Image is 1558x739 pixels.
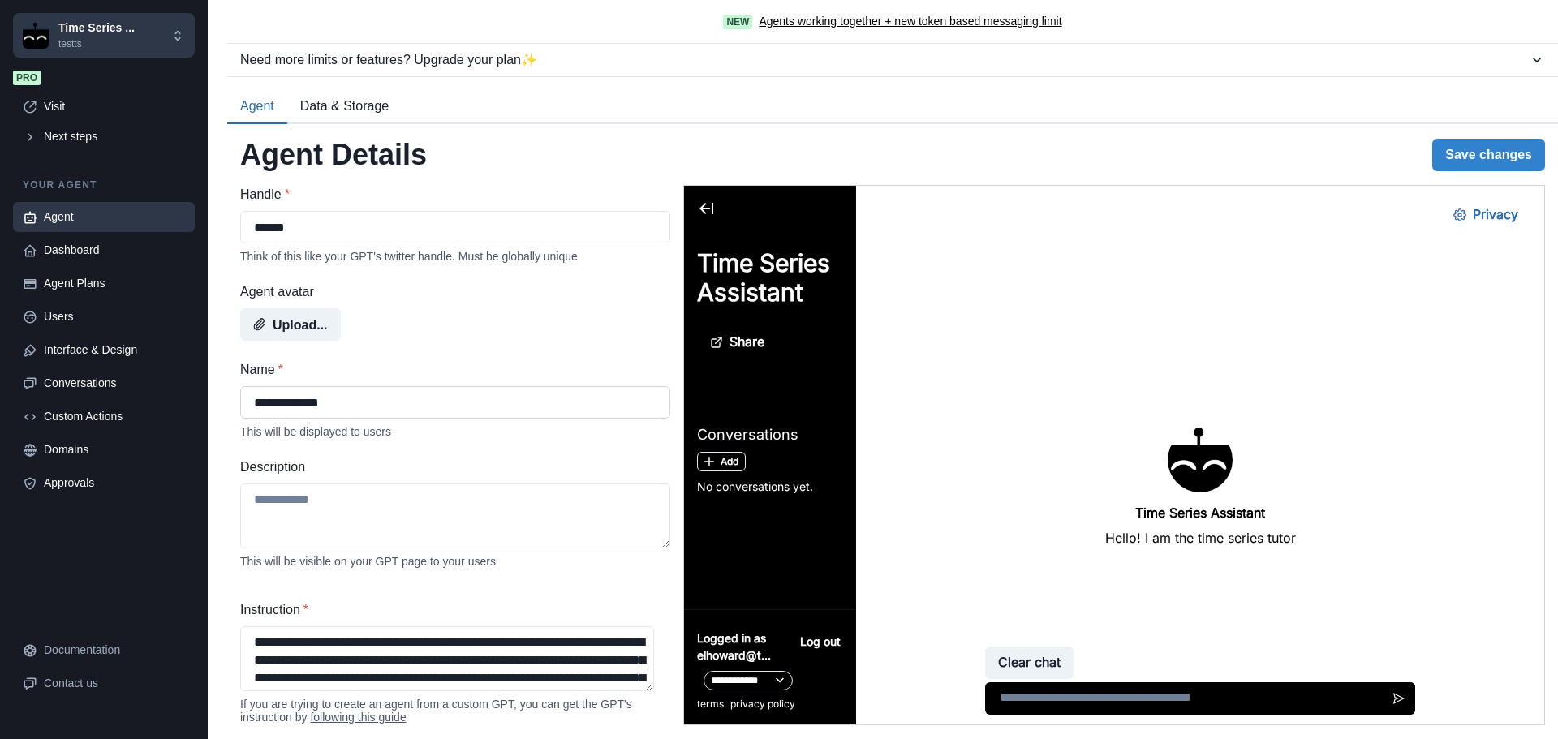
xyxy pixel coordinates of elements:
[756,13,847,45] button: Privacy Settings
[240,425,670,438] div: This will be displayed to users
[44,475,185,492] div: Approvals
[240,458,661,477] label: Description
[13,178,195,192] p: Your agent
[240,698,670,724] div: If you are trying to create an agent from a custom GPT, you can get the GPT's instruction by
[240,308,341,341] button: Upload...
[13,71,41,85] span: Pro
[44,408,185,425] div: Custom Actions
[759,13,1061,30] a: Agents working together + new token based messaging limit
[44,208,185,226] div: Agent
[1432,139,1545,171] button: Save changes
[44,342,185,359] div: Interface & Design
[44,675,185,692] div: Contact us
[13,635,195,665] a: Documentation
[240,185,661,204] label: Handle
[44,242,185,259] div: Dashboard
[310,711,406,724] a: following this guide
[23,23,49,49] img: Chakra UI
[58,19,135,37] p: Time Series ...
[44,375,185,392] div: Conversations
[240,555,670,568] div: This will be visible on your GPT page to your users
[227,90,287,124] button: Agent
[240,360,661,380] label: Name
[723,15,752,29] span: New
[44,275,185,292] div: Agent Plans
[240,250,670,263] div: Think of this like your GPT's twitter handle. Must be globally unique
[58,37,135,51] p: testts
[44,441,185,458] div: Domains
[240,600,661,620] label: Instruction
[227,44,1558,76] button: Need more limits or features? Upgrade your plan✨
[240,137,427,172] h2: Agent Details
[44,128,185,145] div: Next steps
[44,98,185,115] div: Visit
[287,90,402,124] button: Data & Storage
[44,308,185,325] div: Users
[699,496,731,529] button: Send message
[684,186,1544,724] iframe: Agent Chat
[13,13,195,58] button: Chakra UITime Series ...testts
[240,282,661,302] label: Agent avatar
[240,50,1529,70] div: Need more limits or features? Upgrade your plan ✨
[44,642,185,659] div: Documentation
